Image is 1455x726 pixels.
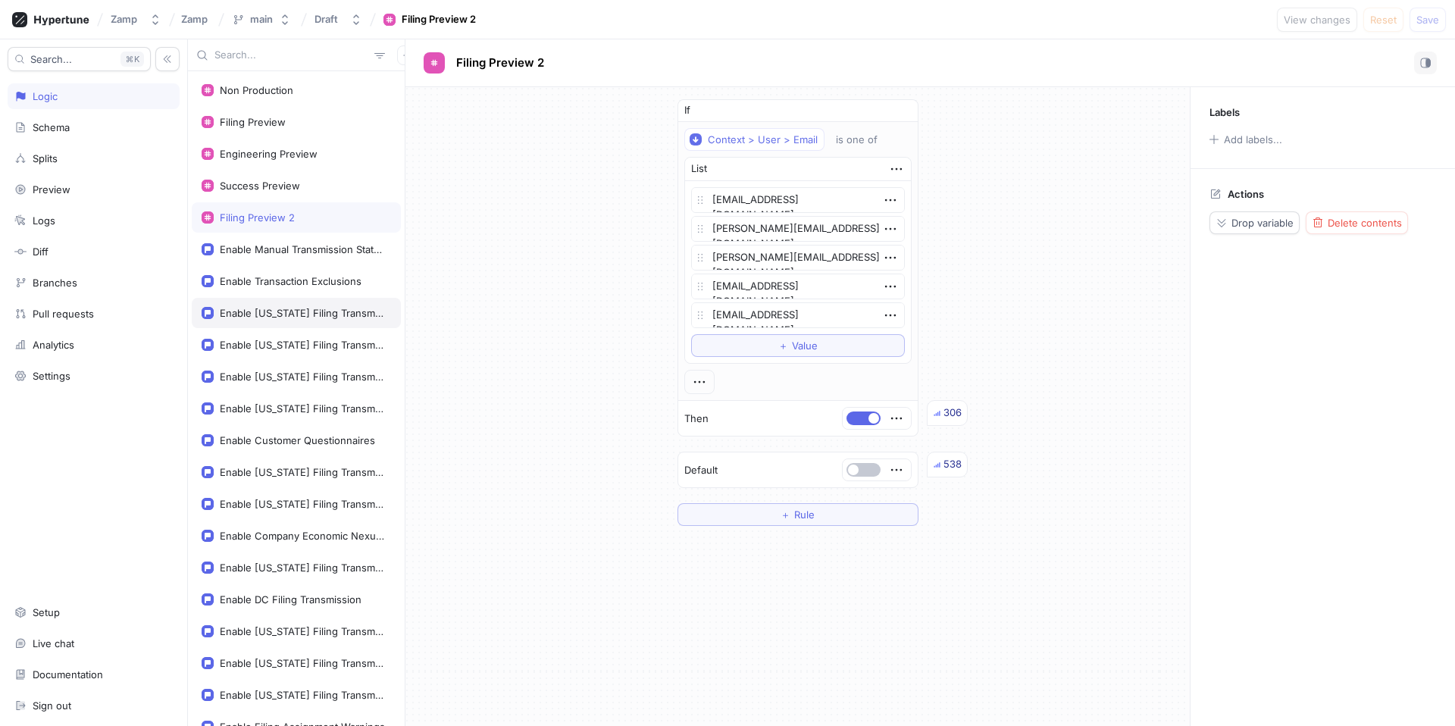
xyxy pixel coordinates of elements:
[8,662,180,687] a: Documentation
[220,466,385,478] div: Enable [US_STATE] Filing Transmission
[1363,8,1403,32] button: Reset
[33,90,58,102] div: Logic
[1410,8,1446,32] button: Save
[105,7,167,32] button: Zamp
[120,52,144,67] div: K
[1204,130,1286,149] button: Add labels...
[220,593,361,606] div: Enable DC Filing Transmission
[220,530,385,542] div: Enable Company Economic Nexus Report
[691,334,905,357] button: ＋Value
[220,211,295,224] div: Filing Preview 2
[220,180,300,192] div: Success Preview
[794,510,815,519] span: Rule
[684,463,718,478] p: Default
[1209,211,1300,234] button: Drop variable
[220,498,385,510] div: Enable [US_STATE] Filing Transmission
[220,371,385,383] div: Enable [US_STATE] Filing Transmission
[778,341,788,350] span: ＋
[30,55,72,64] span: Search...
[691,274,905,299] textarea: [EMAIL_ADDRESS][DOMAIN_NAME]
[220,243,385,255] div: Enable Manual Transmission Status Update
[33,183,70,196] div: Preview
[836,133,878,146] div: is one of
[181,14,208,24] span: Zamp
[308,7,368,32] button: Draft
[220,148,318,160] div: Engineering Preview
[1277,8,1357,32] button: View changes
[708,133,818,146] div: Context > User > Email
[691,187,905,213] textarea: [EMAIL_ADDRESS][DOMAIN_NAME]
[1416,15,1439,24] span: Save
[691,245,905,271] textarea: [PERSON_NAME][EMAIL_ADDRESS][DOMAIN_NAME]
[220,116,286,128] div: Filing Preview
[691,216,905,242] textarea: [PERSON_NAME][EMAIL_ADDRESS][DOMAIN_NAME]
[1328,218,1402,227] span: Delete contents
[33,277,77,289] div: Branches
[220,625,385,637] div: Enable [US_STATE] Filing Transmission
[33,214,55,227] div: Logs
[33,152,58,164] div: Splits
[220,402,385,415] div: Enable [US_STATE] Filing Transmission
[220,275,361,287] div: Enable Transaction Exclusions
[1370,15,1397,24] span: Reset
[214,48,368,63] input: Search...
[677,503,918,526] button: ＋Rule
[33,121,70,133] div: Schema
[829,128,900,151] button: is one of
[8,47,151,71] button: Search...K
[250,13,273,26] div: main
[220,339,385,351] div: Enable [US_STATE] Filing Transmission
[1224,135,1282,145] div: Add labels...
[684,103,690,118] p: If
[220,657,385,669] div: Enable [US_STATE] Filing Transmission
[1231,218,1294,227] span: Drop variable
[1228,188,1264,200] p: Actions
[402,12,476,27] div: Filing Preview 2
[314,13,338,26] div: Draft
[220,562,385,574] div: Enable [US_STATE] Filing Transmission
[1284,15,1350,24] span: View changes
[1306,211,1408,234] button: Delete contents
[684,128,824,151] button: Context > User > Email
[33,637,74,649] div: Live chat
[111,13,137,26] div: Zamp
[943,405,962,421] div: 306
[220,84,293,96] div: Non Production
[456,57,544,69] span: Filing Preview 2
[220,689,385,701] div: Enable [US_STATE] Filing Transmission
[220,307,385,319] div: Enable [US_STATE] Filing Transmission
[691,302,905,328] textarea: [EMAIL_ADDRESS][DOMAIN_NAME]
[1209,106,1240,118] p: Labels
[220,434,375,446] div: Enable Customer Questionnaires
[684,412,709,427] p: Then
[33,246,48,258] div: Diff
[33,699,71,712] div: Sign out
[33,308,94,320] div: Pull requests
[691,161,707,177] div: List
[33,606,60,618] div: Setup
[33,668,103,681] div: Documentation
[792,341,818,350] span: Value
[226,7,297,32] button: main
[33,339,74,351] div: Analytics
[943,457,962,472] div: 538
[781,510,790,519] span: ＋
[33,370,70,382] div: Settings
